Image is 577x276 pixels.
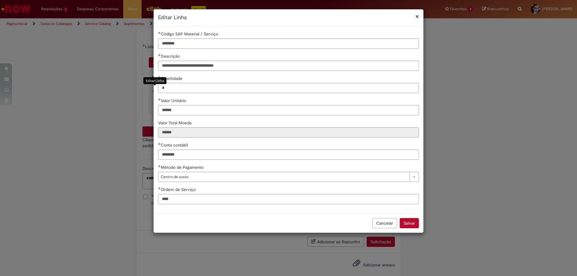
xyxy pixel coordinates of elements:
button: Salvar [400,218,419,228]
button: Cancelar [372,218,397,228]
span: Obrigatório Preenchido [158,98,161,101]
span: Método de Pagamento [161,165,205,170]
h2: Editar Linha [158,14,419,22]
span: Ordem de Serviço [161,187,197,192]
span: Obrigatório Preenchido [158,187,161,190]
span: Obrigatório Preenchido [158,54,161,56]
input: Descrição [158,61,419,71]
span: Somente leitura - Valor Total Moeda [158,120,193,126]
span: Obrigatório Preenchido [158,32,161,34]
input: Valor Total Moeda [158,127,419,138]
span: Valor Unitário [161,98,187,103]
button: Fechar modal [415,13,419,20]
input: Código SAP Material / Serviço [158,38,419,49]
input: Quantidade [158,83,419,93]
div: Editar Linha [143,77,166,84]
input: Conta contábil [158,150,419,160]
span: Conta contábil [161,142,189,148]
input: Valor Unitário [158,105,419,115]
span: Descrição [161,53,181,59]
span: Código SAP Material / Serviço [161,31,219,37]
span: Centro de custo [161,172,407,182]
input: Ordem de Serviço [158,194,419,204]
span: Obrigatório Preenchido [158,143,161,145]
span: Obrigatório Preenchido [158,165,161,167]
span: Quantidade [161,76,184,81]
